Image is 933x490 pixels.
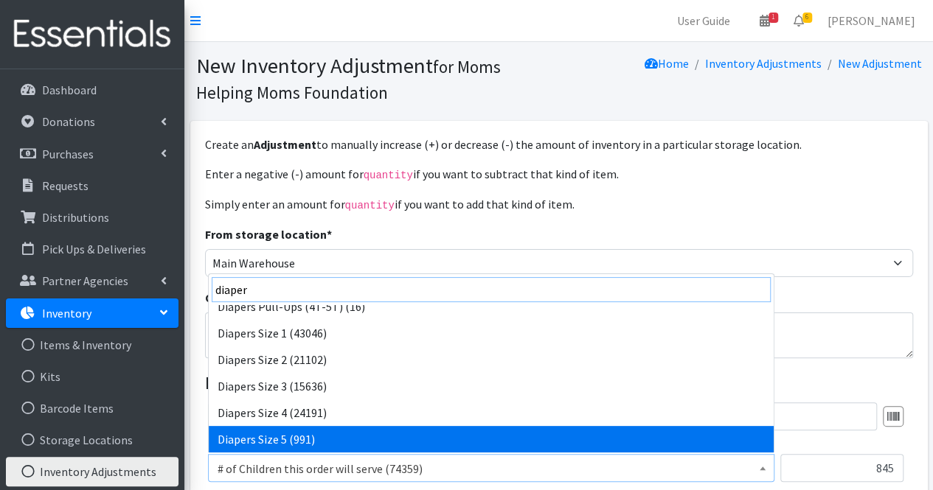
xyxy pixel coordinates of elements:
[42,306,91,321] p: Inventory
[838,56,922,71] a: New Adjustment
[218,458,765,479] span: # of Children this order will serve (74359)
[205,195,913,214] p: Simply enter an amount for if you want to add that kind of item.
[6,266,178,295] a: Partner Agencies
[205,225,332,243] label: From storage location
[816,6,927,35] a: [PERSON_NAME]
[42,114,95,129] p: Donations
[780,454,903,482] input: Quantity
[196,56,501,103] small: for Moms Helping Moms Foundation
[254,137,316,152] strong: Adjustment
[345,200,395,211] code: quantity
[6,362,178,391] a: Kits
[6,393,178,423] a: Barcode Items
[6,234,178,264] a: Pick Ups & Deliveries
[6,457,178,486] a: Inventory Adjustments
[205,165,913,183] p: Enter a negative (-) amount for if you want to subtract that kind of item.
[6,298,178,328] a: Inventory
[209,320,774,346] li: Diapers Size 1 (43046)
[769,13,778,23] span: 1
[196,53,554,104] h1: New Inventory Adjustment
[42,147,94,161] p: Purchases
[6,203,178,232] a: Distributions
[748,6,782,35] a: 1
[6,330,178,360] a: Items & Inventory
[327,227,332,242] abbr: required
[209,293,774,320] li: Diapers Pull-Ups (4T-5T) (16)
[42,242,146,256] p: Pick Ups & Deliveries
[6,10,178,59] img: HumanEssentials
[42,83,97,97] p: Dashboard
[782,6,816,35] a: 6
[705,56,822,71] a: Inventory Adjustments
[6,171,178,200] a: Requests
[42,273,128,288] p: Partner Agencies
[364,169,413,181] code: quantity
[665,6,742,35] a: User Guide
[645,56,689,71] a: Home
[6,75,178,105] a: Dashboard
[205,370,913,396] legend: Items in this adjustment
[6,425,178,455] a: Storage Locations
[209,399,774,426] li: Diapers Size 4 (24191)
[205,289,259,307] label: Comment
[209,373,774,399] li: Diapers Size 3 (15636)
[6,139,178,169] a: Purchases
[802,13,812,23] span: 6
[205,136,913,153] p: Create an to manually increase (+) or decrease (-) the amount of inventory in a particular storag...
[208,454,774,482] span: # of Children this order will serve (74359)
[42,178,89,193] p: Requests
[209,346,774,373] li: Diapers Size 2 (21102)
[6,107,178,136] a: Donations
[209,426,774,452] li: Diapers Size 5 (991)
[42,210,109,225] p: Distributions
